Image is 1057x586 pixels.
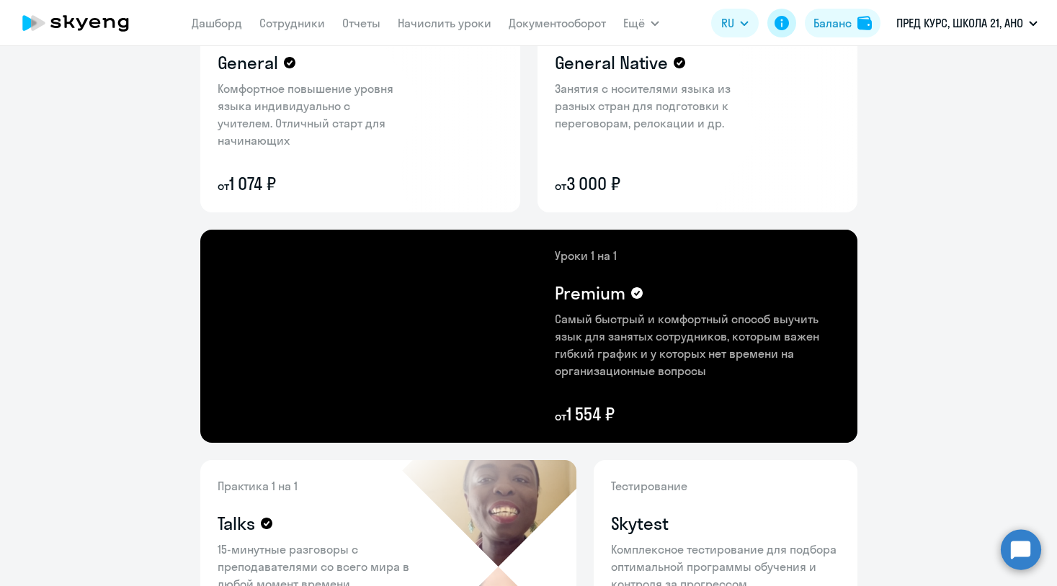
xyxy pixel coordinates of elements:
[218,172,405,195] p: 1 074 ₽
[611,477,840,495] p: Тестирование
[259,16,325,30] a: Сотрудники
[555,179,566,193] small: от
[192,16,242,30] a: Дашборд
[623,9,659,37] button: Ещё
[555,281,625,305] h4: Premium
[805,9,880,37] button: Балансbalance
[509,16,606,30] a: Документооборот
[354,230,857,443] img: premium-content-bg.png
[555,51,669,74] h4: General Native
[896,14,1023,32] p: ПРЕД КУРС, ШКОЛА 21, АНО
[218,179,229,193] small: от
[555,310,840,379] p: Самый быстрый и комфортный способ выучить язык для занятых сотрудников, которым важен гибкий граф...
[398,16,491,30] a: Начислить уроки
[711,9,759,37] button: RU
[218,512,256,535] h4: Talks
[813,14,852,32] div: Баланс
[555,409,566,423] small: от
[555,172,742,195] p: 3 000 ₽
[611,512,669,535] h4: Skytest
[721,14,734,32] span: RU
[342,16,380,30] a: Отчеты
[555,247,840,264] p: Уроки 1 на 1
[555,402,840,425] p: 1 554 ₽
[218,51,278,74] h4: General
[889,6,1045,40] button: ПРЕД КУРС, ШКОЛА 21, АНО
[218,80,405,149] p: Комфортное повышение уровня языка индивидуально с учителем. Отличный старт для начинающих
[555,80,742,132] p: Занятия с носителями языка из разных стран для подготовки к переговорам, релокации и др.
[623,14,645,32] span: Ещё
[218,477,419,495] p: Практика 1 на 1
[857,16,872,30] img: balance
